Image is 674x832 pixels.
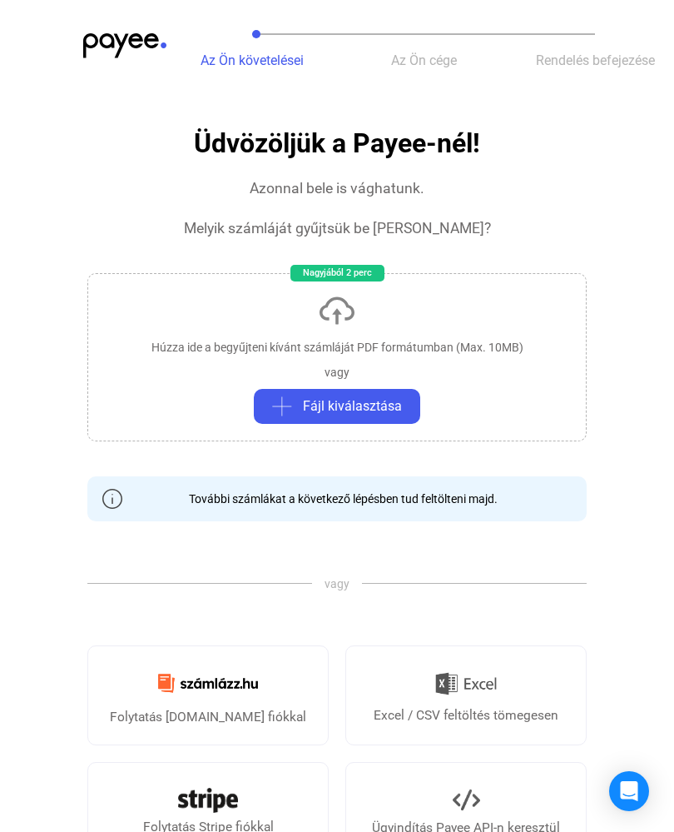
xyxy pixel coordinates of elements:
[345,641,587,741] a: Excel / CSV feltöltés tömegesen
[536,48,655,64] span: Rendelés befejezése
[312,571,362,588] span: vagy
[317,286,357,326] img: upload-cloud
[83,29,166,54] img: payee-logo
[148,660,268,699] img: Számlázz.hu
[453,782,480,810] img: API
[609,767,649,807] div: Open Intercom Messenger
[176,486,498,503] div: További számlákat a következő lépésben tud feltölteni majd.
[201,48,304,64] span: Az Ön követelései
[178,784,238,809] img: Stripe
[272,392,292,412] img: plus-grey
[391,48,457,64] span: Az Ön cége
[254,385,420,420] button: plus-greyFájl kiválasztása
[87,641,329,741] a: Folytatás [DOMAIN_NAME] fiókkal
[435,662,497,697] img: Excel
[184,214,491,234] div: Melyik számláját gyűjtsük be [PERSON_NAME]?
[151,335,523,351] div: Húzza ide a begyűjteni kívánt számláját PDF formátumban (Max. 10MB)
[102,485,122,505] img: info-grey-outline
[250,174,424,194] div: Azonnal bele is vághatunk.
[290,261,384,277] div: Nagyjából 2 perc
[194,125,480,154] h1: Üdvözöljük a Payee-nél!
[303,392,402,412] span: Fájl kiválasztása
[325,360,349,376] div: vagy
[110,703,306,723] div: Folytatás [DOMAIN_NAME] fiókkal
[374,701,558,721] div: Excel / CSV feltöltés tömegesen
